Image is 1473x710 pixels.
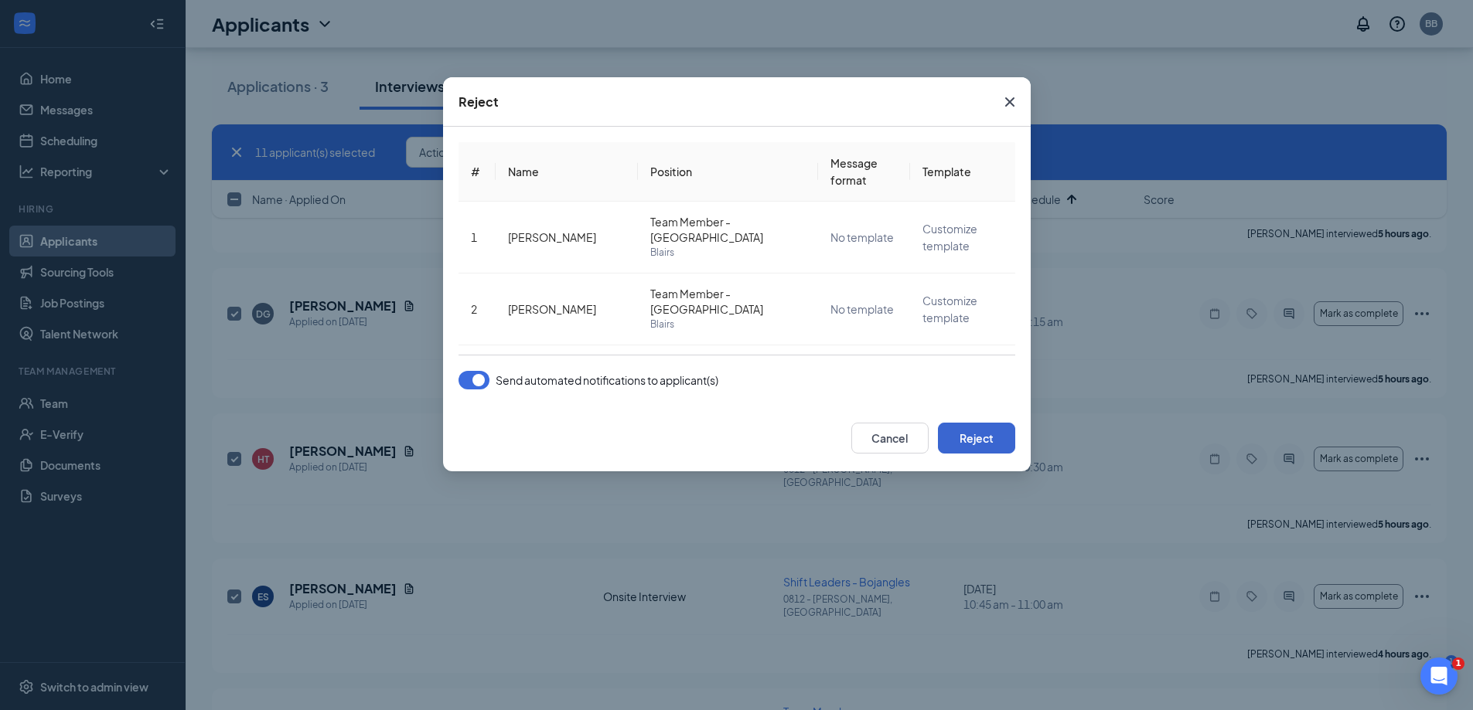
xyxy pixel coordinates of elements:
svg: Cross [1001,93,1019,111]
button: Reject [938,423,1015,454]
th: Name [496,142,638,202]
th: Position [638,142,818,202]
th: # [459,142,496,202]
span: 1 [1452,657,1464,670]
span: Team Member - [GEOGRAPHIC_DATA] [650,286,806,317]
th: Message format [818,142,910,202]
iframe: Intercom live chat [1420,657,1458,695]
span: No template [830,302,894,316]
button: Close [989,77,1031,127]
span: Blairs [650,245,806,260]
span: Team Member - [GEOGRAPHIC_DATA] [650,214,806,245]
span: Blairs [650,317,806,332]
span: Send automated notifications to applicant(s) [496,371,718,389]
button: Cancel [851,423,929,454]
span: No template [830,230,894,244]
span: 1 [471,230,477,244]
span: 2 [471,302,477,316]
div: Reject [459,93,499,110]
span: Customize template [922,222,977,253]
td: [PERSON_NAME] [496,273,638,345]
td: [PERSON_NAME] [496,345,638,417]
th: Template [910,142,1015,202]
td: [PERSON_NAME] [496,202,638,273]
span: Customize template [922,294,977,324]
